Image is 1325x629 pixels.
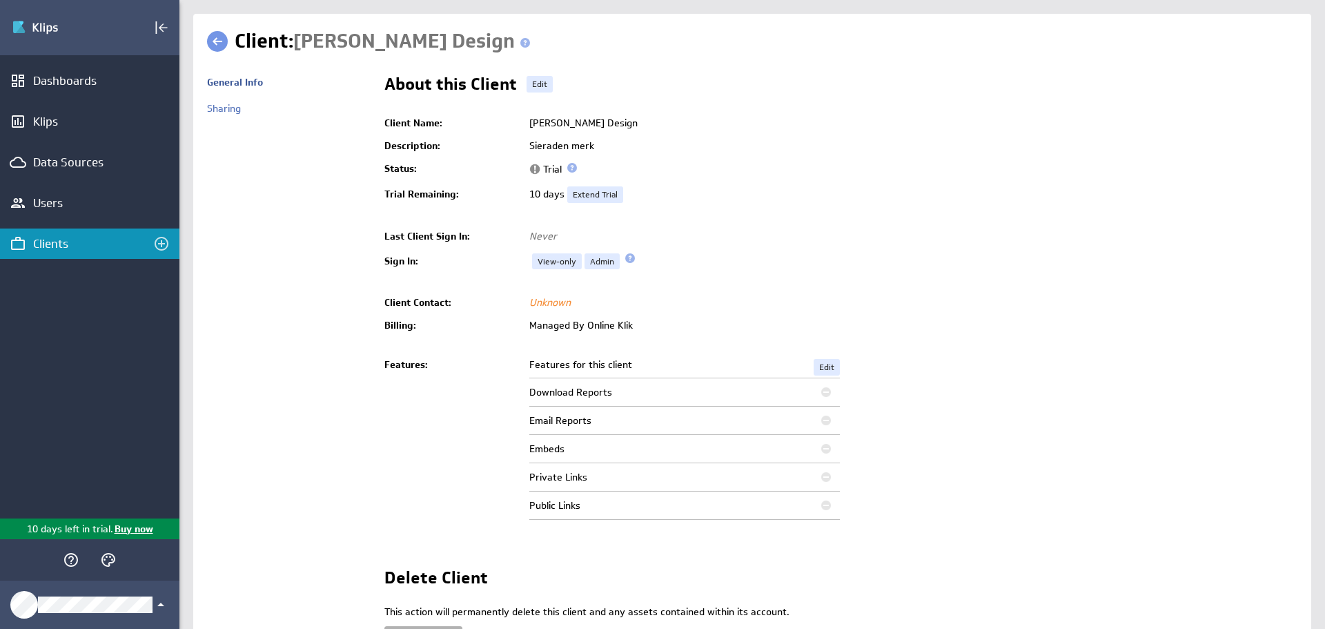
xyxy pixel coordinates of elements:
[384,135,522,157] td: Description:
[33,73,146,88] div: Dashboards
[27,522,113,536] p: 10 days left in trial.
[384,570,488,592] h2: Delete Client
[150,16,173,39] div: Collapse
[12,17,108,39] img: Klipfolio klips logo
[12,17,108,39] div: Go to Dashboards
[522,181,1297,209] td: 10 days
[384,181,522,209] td: Trial Remaining:
[522,135,1297,157] td: Sieraden merk
[384,248,522,275] td: Sign In:
[819,470,833,484] img: Feature disabled.
[529,407,667,435] td: Email Reports
[529,378,667,407] td: Download Reports
[33,155,146,170] div: Data Sources
[527,76,553,93] a: Edit
[384,606,1297,619] p: This action will permanently delete this client and any assets contained within its account.
[384,314,522,337] td: Billing:
[384,354,522,542] td: Features:
[529,492,667,520] td: Public Links
[235,28,536,55] h1: Client:
[585,253,620,270] a: Admin
[207,76,263,88] a: General Info
[33,236,146,251] div: Clients
[819,442,833,456] img: Feature disabled.
[532,253,582,270] a: View-only
[819,499,833,512] img: Feature disabled.
[529,463,667,492] td: Private Links
[529,359,840,520] div: Features for this client
[33,195,146,211] div: Users
[97,548,120,572] div: Themes
[113,522,153,536] p: Buy now
[522,157,1297,181] td: Trial
[384,225,522,248] td: Last Client Sign In:
[33,114,146,129] div: Klips
[59,548,83,572] div: Help
[384,291,522,314] td: Client Contact:
[522,225,1297,248] td: Never
[207,102,241,115] a: Sharing
[100,552,117,568] svg: Themes
[529,435,667,463] td: Embeds
[819,414,833,427] img: Feature disabled.
[529,296,571,309] span: Unknown
[522,112,1297,135] td: [PERSON_NAME] Design
[567,186,623,203] a: Extend Trial
[814,359,840,376] a: Edit
[522,314,1297,337] td: Managed By Online Klik
[384,112,522,135] td: Client Name:
[150,232,173,255] div: Create a client
[819,385,833,399] img: Feature disabled.
[384,76,517,98] h2: About this Client
[384,157,522,181] td: Status:
[293,28,515,54] span: Laura Design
